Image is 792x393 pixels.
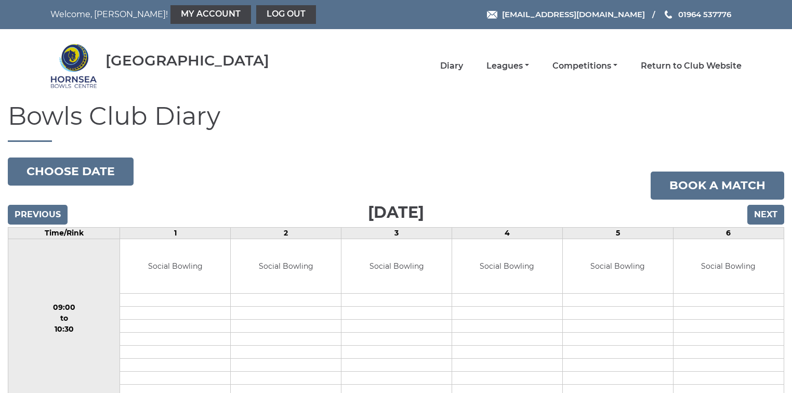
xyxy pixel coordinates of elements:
[120,227,231,239] td: 1
[8,158,134,186] button: Choose date
[487,11,497,19] img: Email
[562,227,673,239] td: 5
[231,239,341,294] td: Social Bowling
[120,239,230,294] td: Social Bowling
[678,9,731,19] span: 01964 537776
[452,227,563,239] td: 4
[563,239,673,294] td: Social Bowling
[105,53,269,69] div: [GEOGRAPHIC_DATA]
[663,8,731,20] a: Phone us 01964 537776
[486,60,529,72] a: Leagues
[231,227,341,239] td: 2
[487,8,645,20] a: Email [EMAIL_ADDRESS][DOMAIN_NAME]
[440,60,463,72] a: Diary
[50,5,329,24] nav: Welcome, [PERSON_NAME]!
[341,227,452,239] td: 3
[50,43,97,89] img: Hornsea Bowls Centre
[641,60,742,72] a: Return to Club Website
[674,239,784,294] td: Social Bowling
[452,239,562,294] td: Social Bowling
[747,205,784,225] input: Next
[8,227,120,239] td: Time/Rink
[170,5,251,24] a: My Account
[552,60,617,72] a: Competitions
[8,205,68,225] input: Previous
[673,227,784,239] td: 6
[502,9,645,19] span: [EMAIL_ADDRESS][DOMAIN_NAME]
[665,10,672,19] img: Phone us
[651,172,784,200] a: Book a match
[256,5,316,24] a: Log out
[341,239,452,294] td: Social Bowling
[8,102,784,142] h1: Bowls Club Diary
